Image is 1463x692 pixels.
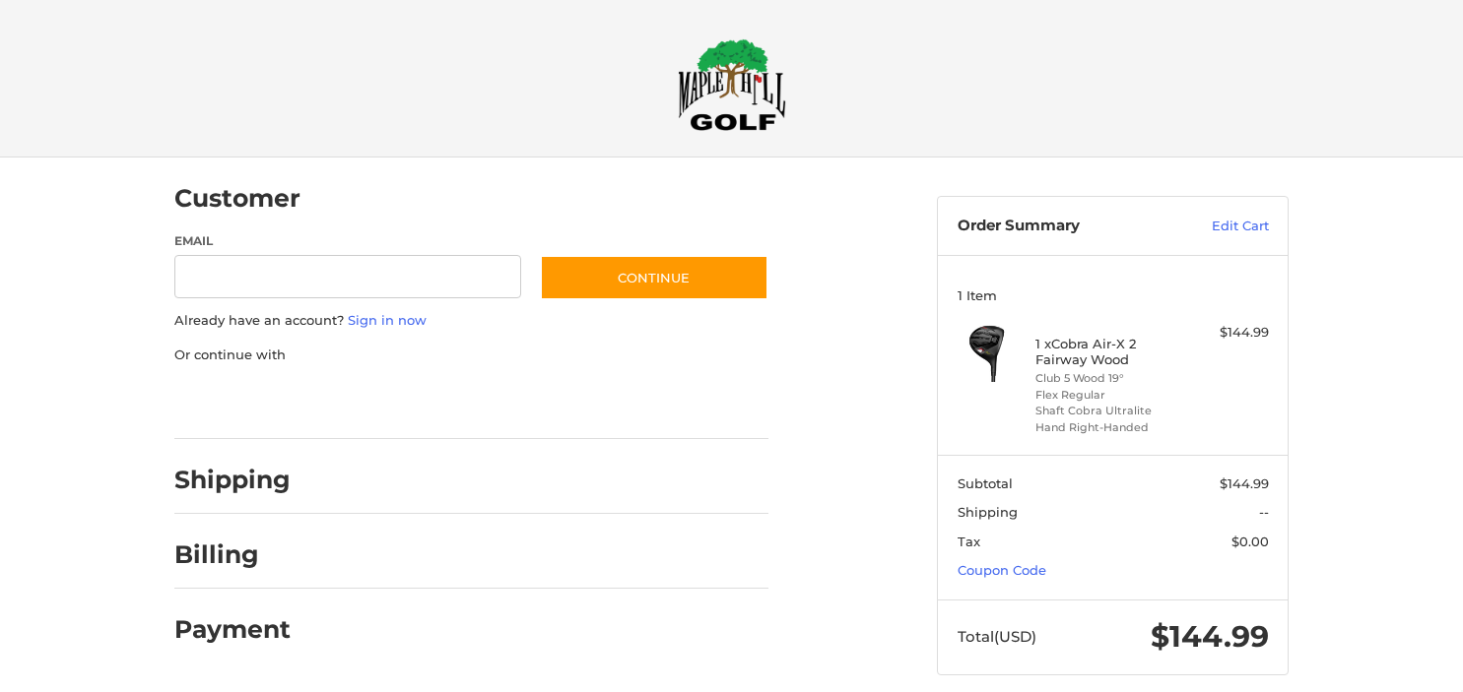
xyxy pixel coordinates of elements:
h2: Billing [174,539,290,570]
div: $144.99 [1191,323,1269,343]
span: $0.00 [1231,534,1269,549]
a: Edit Cart [1169,217,1269,236]
iframe: PayPal-paypal [168,384,316,419]
span: -- [1259,504,1269,520]
h2: Payment [174,614,291,645]
p: Already have an account? [174,311,768,331]
span: Tax [958,534,980,549]
iframe: PayPal-paylater [335,384,483,419]
p: Or continue with [174,346,768,365]
span: $144.99 [1220,475,1269,491]
button: Continue [540,255,768,300]
h2: Shipping [174,465,291,495]
li: Hand Right-Handed [1035,419,1186,436]
a: Coupon Code [958,562,1046,578]
a: Sign in now [348,312,427,328]
li: Club 5 Wood 19° [1035,370,1186,387]
li: Shaft Cobra Ultralite [1035,403,1186,419]
span: $144.99 [1151,618,1269,655]
h3: Order Summary [958,217,1169,236]
h2: Customer [174,183,300,214]
h3: 1 Item [958,287,1269,303]
iframe: PayPal-venmo [502,384,650,419]
h4: 1 x Cobra Air-X 2 Fairway Wood [1035,336,1186,368]
span: Shipping [958,504,1018,520]
label: Email [174,232,521,250]
img: Maple Hill Golf [678,38,786,131]
li: Flex Regular [1035,387,1186,404]
span: Total (USD) [958,627,1036,646]
span: Subtotal [958,475,1013,491]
